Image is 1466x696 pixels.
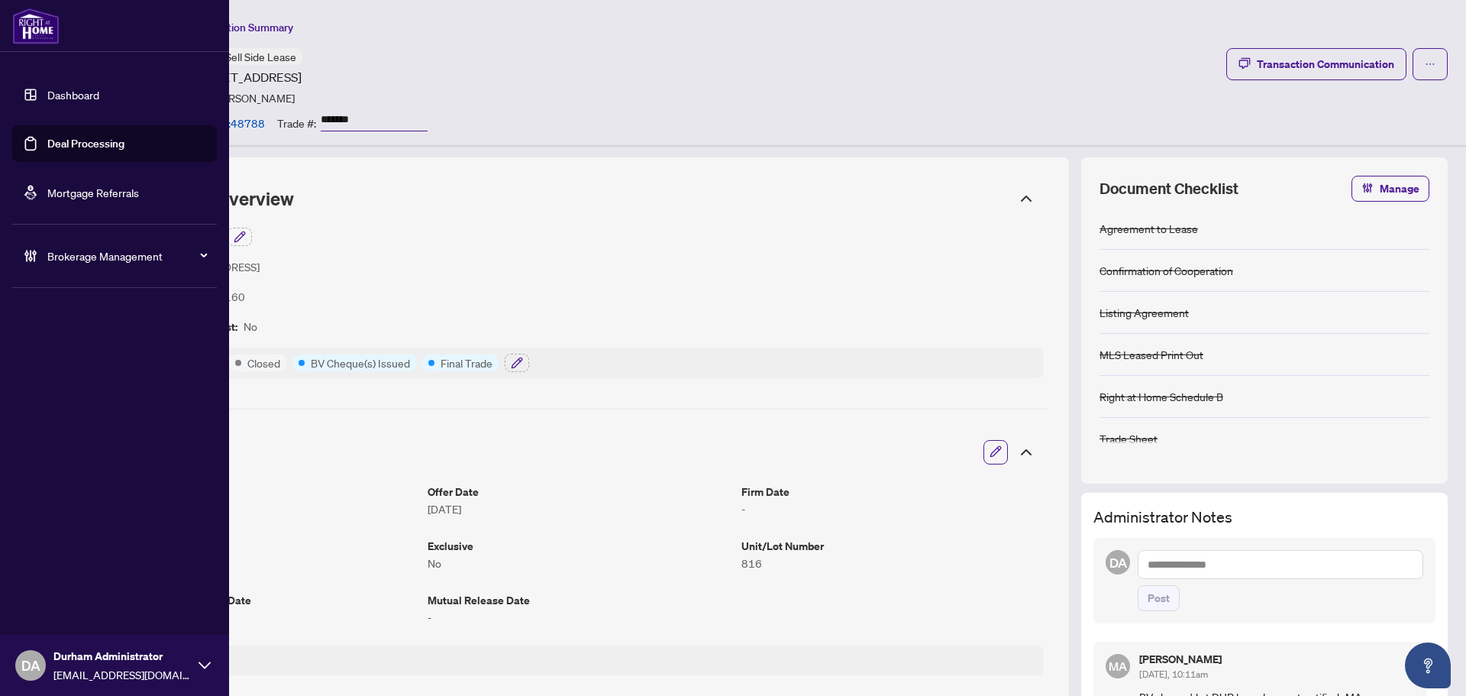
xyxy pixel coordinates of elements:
article: [STREET_ADDRESS] [189,68,302,86]
span: DA [21,655,40,676]
article: No [244,318,257,335]
div: Confirmation of Cooperation [1099,262,1233,279]
span: [EMAIL_ADDRESS][DOMAIN_NAME] [53,666,191,683]
a: Dashboard [47,88,99,102]
span: ellipsis [1425,59,1435,70]
article: [DATE] [113,609,415,626]
article: No [428,555,730,571]
article: Mutual Release Date [428,591,730,609]
div: Transaction Communication [1257,52,1394,76]
button: Open asap [1405,643,1451,688]
span: Durham Administrator [53,648,191,665]
article: Conditional Date [113,537,415,555]
div: Listing Agreement [1099,304,1189,321]
article: Unit/Lot Number [741,537,1044,555]
button: Transaction Communication [1226,48,1406,80]
article: [PERSON_NAME] [212,89,295,106]
span: Manage [1380,176,1419,201]
article: - [741,500,1044,517]
a: Mortgage Referrals [47,186,139,199]
article: 816 [741,555,1044,571]
article: - [428,609,730,626]
article: Exclusive [428,537,730,555]
span: MA [1109,657,1127,675]
span: Transaction Summary [190,21,293,34]
span: Deal - Sell Side Lease [195,50,296,63]
article: BV Cheque(s) Issued [311,354,410,371]
span: DA [1109,552,1127,573]
div: Trade Details [101,431,1048,474]
button: Post [1138,585,1180,611]
div: Trade Sheet [1099,430,1158,447]
article: - [113,555,415,571]
div: MLS Leased Print Out [1099,346,1203,363]
button: Manage [1351,176,1429,202]
span: [DATE], 10:11am [1139,668,1208,680]
article: Offer Date [428,483,730,500]
article: Closed [247,354,280,371]
h5: [PERSON_NAME] [1139,654,1414,665]
article: Leased Price [113,483,415,500]
span: Document Checklist [1099,178,1238,199]
div: Agreement to Lease [1099,220,1198,237]
div: Right at Home Schedule B [1099,388,1223,405]
article: Final Trade [441,354,492,371]
article: [DATE] [428,500,730,517]
article: Firm Date [741,483,1044,500]
h3: Administrator Notes [1093,505,1435,529]
article: Lease Commencement Date [113,591,415,609]
article: $1,575 [113,500,415,517]
article: Trade #: [277,115,316,131]
img: logo [12,8,60,44]
a: Deal Processing [47,137,124,151]
span: Brokerage Management [47,248,206,264]
div: Transaction Overview [101,179,1048,219]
